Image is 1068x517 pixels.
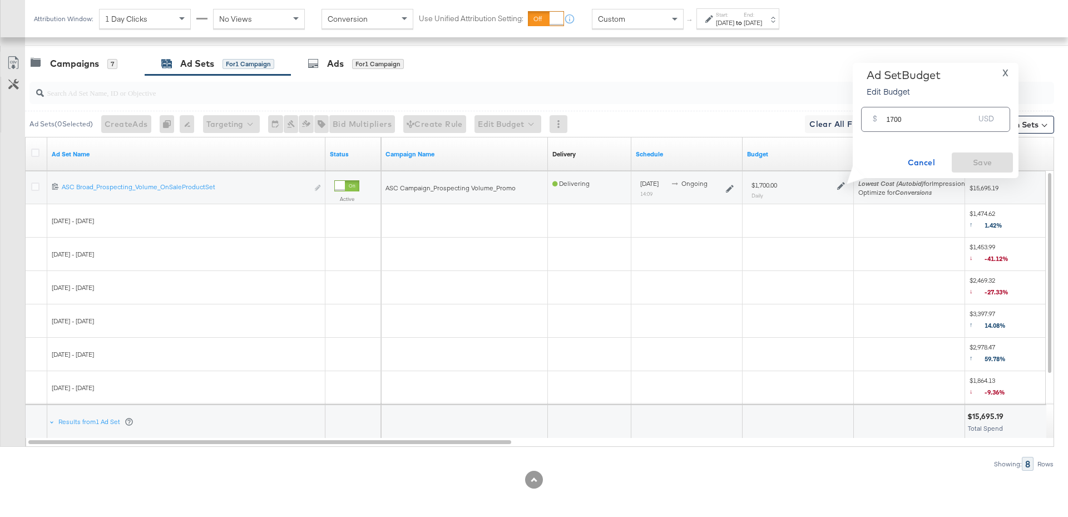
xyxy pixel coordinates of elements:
[716,11,734,18] label: Start:
[385,184,516,192] span: ASC Campaign_Prospecting Volume_Promo
[895,156,947,170] span: Cancel
[970,309,1048,332] span: $3,397.97
[998,68,1013,77] button: X
[751,181,777,190] div: $1,700.00
[985,288,1017,296] span: -27.33%
[970,243,1048,265] span: $1,453.99
[62,183,308,191] div: ASC Broad_Prospecting_Volume_OnSaleProductSet
[681,179,708,188] span: ongoing
[552,179,590,188] span: Delivering
[970,353,985,362] span: ↑
[970,376,1048,399] span: $1,864.13
[809,117,873,131] span: Clear All Filters
[52,216,94,225] span: [DATE] - [DATE]
[330,150,377,159] a: Shows the current state of your Ad Set.
[33,15,93,23] div: Attribution Window:
[747,150,849,159] a: Shows the current budget of Ad Set.
[970,184,1048,192] span: $15,695.19
[970,343,1048,366] span: $2,978.47
[52,317,94,325] span: [DATE] - [DATE]
[50,405,136,439] div: Results from1 Ad Set
[968,424,1003,432] span: Total Spend
[29,119,93,129] div: Ad Sets ( 0 Selected)
[751,192,763,199] sub: Daily
[867,86,940,97] p: Edit Budget
[598,14,625,24] span: Custom
[52,383,94,392] span: [DATE] - [DATE]
[334,195,359,203] label: Active
[868,111,882,131] div: $
[44,77,960,99] input: Search Ad Set Name, ID or Objective
[744,18,762,27] div: [DATE]
[327,57,344,70] div: Ads
[734,18,744,27] strong: to
[970,253,985,262] span: ↓
[744,11,762,18] label: End:
[967,411,1007,422] div: $15,695.19
[985,254,1017,263] span: -41.12%
[1022,457,1034,471] div: 8
[970,276,1048,299] span: $2,469.32
[858,179,924,188] em: Lowest Cost (Autobid)
[552,150,576,159] div: Delivery
[716,18,734,27] div: [DATE]
[62,183,308,194] a: ASC Broad_Prospecting_Volume_OnSaleProductSet
[552,150,576,159] a: Reflects the ability of your Ad Set to achieve delivery based on ad states, schedule and budget.
[970,387,985,395] span: ↓
[685,19,695,23] span: ↑
[219,14,252,24] span: No Views
[52,283,94,292] span: [DATE] - [DATE]
[107,59,117,69] div: 7
[891,152,952,173] button: Cancel
[970,287,985,295] span: ↓
[352,59,404,69] div: for 1 Campaign
[985,321,1014,329] span: 14.08%
[640,179,659,188] span: [DATE]
[895,188,932,196] em: Conversions
[640,190,652,197] sub: 14:09
[1037,460,1054,468] div: Rows
[222,59,274,69] div: for 1 Campaign
[974,111,998,131] div: USD
[985,354,1014,363] span: 59.78%
[1002,65,1008,81] span: X
[970,320,985,328] span: ↑
[52,250,94,258] span: [DATE] - [DATE]
[858,188,968,197] div: Optimize for
[328,14,368,24] span: Conversion
[105,14,147,24] span: 1 Day Clicks
[385,150,543,159] a: Your campaign name.
[160,115,180,133] div: 0
[858,179,968,188] span: for Impressions
[970,220,985,228] span: ↑
[50,57,99,70] div: Campaigns
[993,460,1022,468] div: Showing:
[52,350,94,358] span: [DATE] - [DATE]
[805,115,878,133] button: Clear All Filters
[52,150,321,159] a: Your Ad Set name.
[985,221,1011,229] span: 1.42%
[636,150,738,159] a: Shows when your Ad Set is scheduled to deliver.
[886,103,974,127] input: Enter your budget
[985,388,1013,396] span: -9.36%
[58,417,133,426] div: Results from 1 Ad Set
[867,68,940,82] div: Ad Set Budget
[970,209,1048,232] span: $1,474.62
[180,57,214,70] div: Ad Sets
[419,13,523,24] label: Use Unified Attribution Setting:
